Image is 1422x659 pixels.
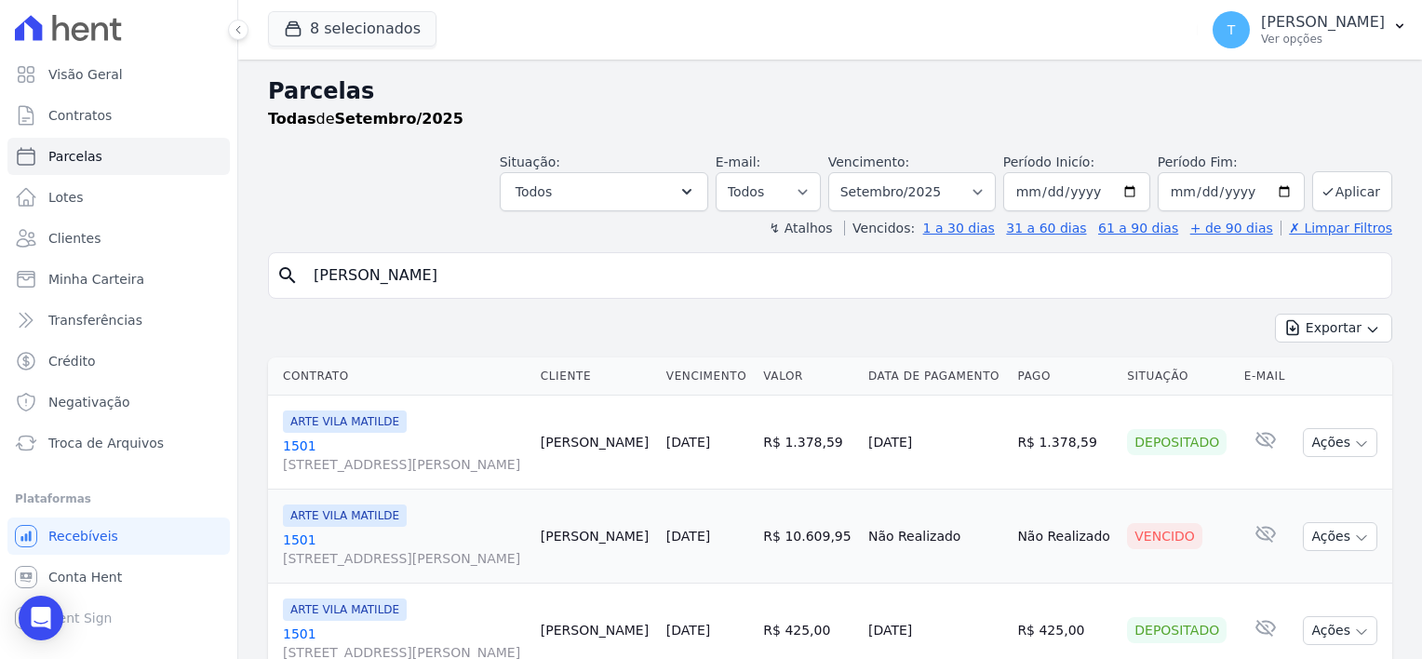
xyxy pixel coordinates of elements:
[283,598,407,621] span: ARTE VILA MATILDE
[666,435,710,450] a: [DATE]
[283,437,526,474] a: 1501[STREET_ADDRESS][PERSON_NAME]
[1010,357,1120,396] th: Pago
[7,302,230,339] a: Transferências
[1127,617,1227,643] div: Depositado
[500,172,708,211] button: Todos
[1275,314,1392,343] button: Exportar
[1227,23,1236,36] span: T
[500,155,560,169] label: Situação:
[756,396,861,490] td: R$ 1.378,59
[48,106,112,125] span: Contratos
[861,490,1010,584] td: Não Realizado
[7,558,230,596] a: Conta Hent
[19,596,63,640] div: Open Intercom Messenger
[1003,155,1094,169] label: Período Inicío:
[1312,171,1392,211] button: Aplicar
[283,531,526,568] a: 1501[STREET_ADDRESS][PERSON_NAME]
[1237,357,1295,396] th: E-mail
[7,56,230,93] a: Visão Geral
[268,357,533,396] th: Contrato
[283,549,526,568] span: [STREET_ADDRESS][PERSON_NAME]
[268,110,316,128] strong: Todas
[7,343,230,380] a: Crédito
[828,155,909,169] label: Vencimento:
[283,504,407,527] span: ARTE VILA MATILDE
[861,357,1010,396] th: Data de Pagamento
[48,568,122,586] span: Conta Hent
[7,220,230,257] a: Clientes
[861,396,1010,490] td: [DATE]
[1281,221,1392,235] a: ✗ Limpar Filtros
[1190,221,1273,235] a: + de 90 dias
[7,261,230,298] a: Minha Carteira
[48,311,142,329] span: Transferências
[756,357,861,396] th: Valor
[7,97,230,134] a: Contratos
[335,110,463,128] strong: Setembro/2025
[1198,4,1422,56] button: T [PERSON_NAME] Ver opções
[533,396,659,490] td: [PERSON_NAME]
[7,179,230,216] a: Lotes
[1127,429,1227,455] div: Depositado
[1127,523,1202,549] div: Vencido
[268,74,1392,108] h2: Parcelas
[283,410,407,433] span: ARTE VILA MATILDE
[716,155,761,169] label: E-mail:
[756,490,861,584] td: R$ 10.609,95
[1261,32,1385,47] p: Ver opções
[283,455,526,474] span: [STREET_ADDRESS][PERSON_NAME]
[1303,522,1377,551] button: Ações
[48,65,123,84] span: Visão Geral
[533,490,659,584] td: [PERSON_NAME]
[1261,13,1385,32] p: [PERSON_NAME]
[48,270,144,289] span: Minha Carteira
[48,147,102,166] span: Parcelas
[7,138,230,175] a: Parcelas
[48,434,164,452] span: Troca de Arquivos
[659,357,756,396] th: Vencimento
[1098,221,1178,235] a: 61 a 90 dias
[666,529,710,544] a: [DATE]
[7,424,230,462] a: Troca de Arquivos
[1158,153,1305,172] label: Período Fim:
[276,264,299,287] i: search
[7,383,230,421] a: Negativação
[1010,490,1120,584] td: Não Realizado
[1303,616,1377,645] button: Ações
[516,181,552,203] span: Todos
[923,221,995,235] a: 1 a 30 dias
[1303,428,1377,457] button: Ações
[1006,221,1086,235] a: 31 a 60 dias
[48,352,96,370] span: Crédito
[7,518,230,555] a: Recebíveis
[15,488,222,510] div: Plataformas
[1010,396,1120,490] td: R$ 1.378,59
[48,229,101,248] span: Clientes
[844,221,915,235] label: Vencidos:
[302,257,1384,294] input: Buscar por nome do lote ou do cliente
[48,188,84,207] span: Lotes
[48,393,130,411] span: Negativação
[1120,357,1236,396] th: Situação
[48,527,118,545] span: Recebíveis
[769,221,832,235] label: ↯ Atalhos
[268,108,463,130] p: de
[268,11,436,47] button: 8 selecionados
[533,357,659,396] th: Cliente
[666,623,710,638] a: [DATE]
